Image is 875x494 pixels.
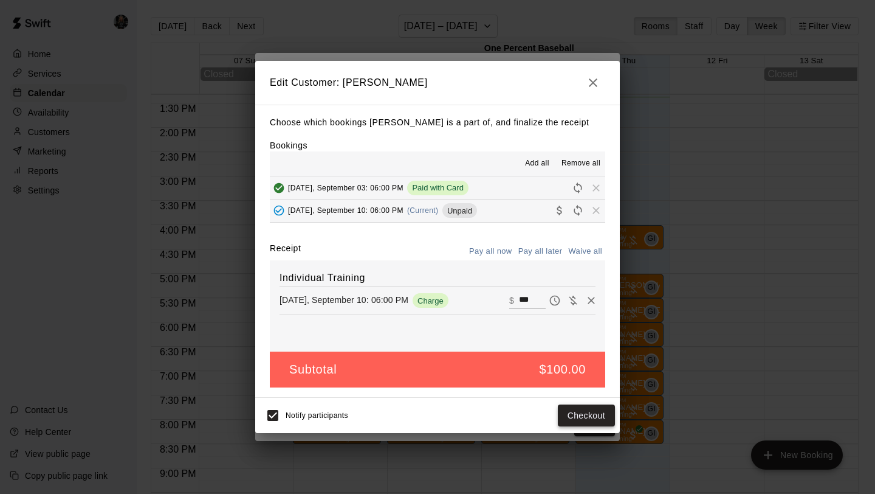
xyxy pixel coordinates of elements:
span: Add all [525,158,549,170]
button: Added & Paid[DATE], September 03: 06:00 PMPaid with CardRescheduleRemove [270,176,605,199]
h2: Edit Customer: [PERSON_NAME] [255,61,620,105]
h5: Subtotal [289,361,337,378]
button: Pay all later [515,242,566,261]
button: Added - Collect Payment[DATE], September 10: 06:00 PM(Current)UnpaidCollect paymentRescheduleRemove [270,200,605,222]
span: Collect payment [551,206,569,215]
label: Bookings [270,141,307,150]
span: Waive payment [564,294,582,305]
span: Charge [413,296,448,305]
span: Remove [587,206,605,215]
span: Reschedule [569,206,587,215]
button: Added - Collect Payment [270,201,288,220]
h5: $100.00 [540,361,586,378]
button: Checkout [558,405,615,427]
span: Unpaid [442,206,477,215]
button: Remove [582,291,600,310]
span: (Current) [407,206,439,215]
span: Paid with Card [407,183,468,192]
label: Receipt [270,242,301,261]
span: [DATE], September 10: 06:00 PM [288,206,403,215]
span: Reschedule [569,183,587,192]
p: $ [509,294,514,307]
p: Choose which bookings [PERSON_NAME] is a part of, and finalize the receipt [270,115,605,130]
span: Notify participants [286,411,348,420]
p: [DATE], September 10: 06:00 PM [280,294,408,306]
span: Remove [587,183,605,192]
span: Pay later [546,294,564,305]
span: Remove all [561,158,600,170]
button: Added & Paid [270,179,288,197]
button: Pay all now [466,242,515,261]
h6: Individual Training [280,270,595,286]
span: [DATE], September 03: 06:00 PM [288,183,403,192]
button: Remove all [557,154,605,173]
button: Add all [518,154,557,173]
button: Waive all [565,242,605,261]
